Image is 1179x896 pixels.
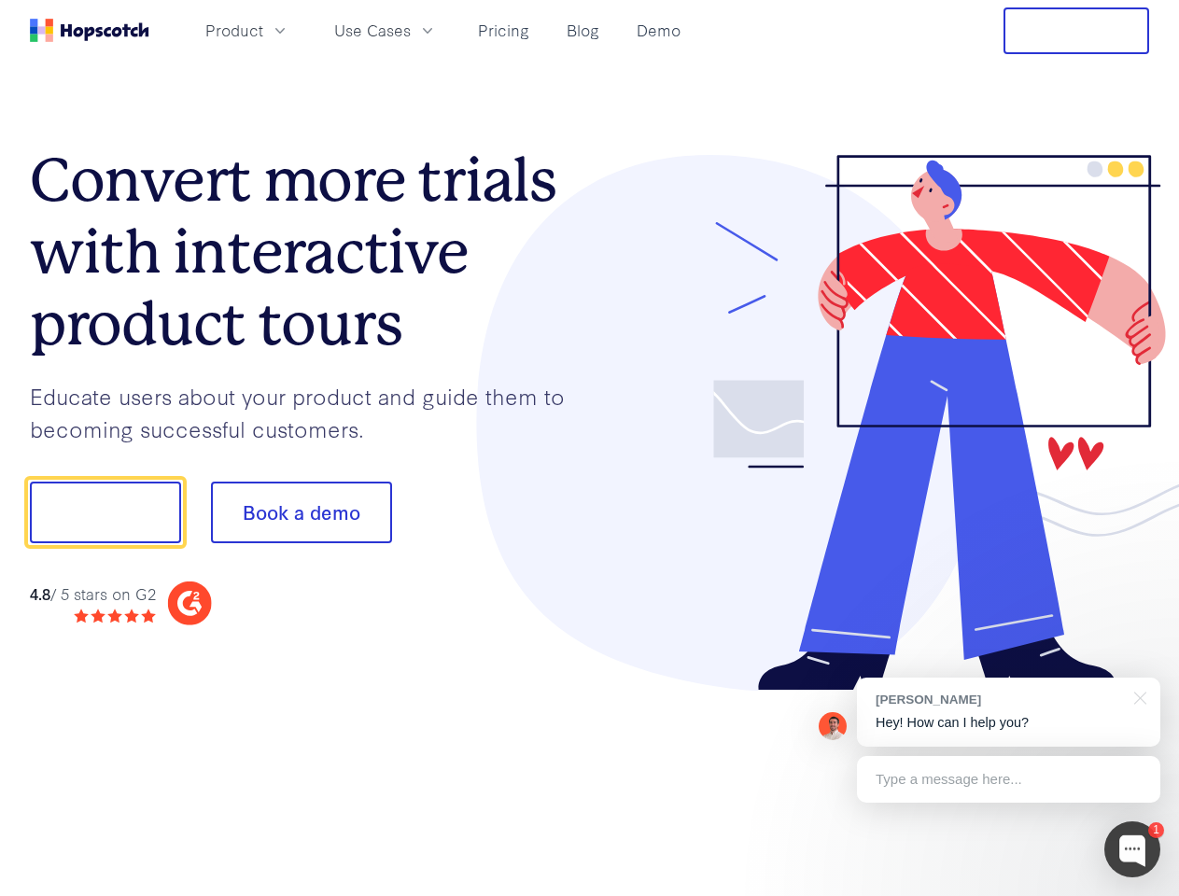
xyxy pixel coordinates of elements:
img: Mark Spera [819,712,847,740]
div: / 5 stars on G2 [30,582,156,606]
a: Demo [629,15,688,46]
div: [PERSON_NAME] [876,691,1123,708]
span: Use Cases [334,19,411,42]
strong: 4.8 [30,582,50,604]
button: Product [194,15,301,46]
button: Book a demo [211,482,392,543]
button: Show me! [30,482,181,543]
button: Use Cases [323,15,448,46]
h1: Convert more trials with interactive product tours [30,145,590,359]
div: Type a message here... [857,756,1160,803]
a: Pricing [470,15,537,46]
a: Blog [559,15,607,46]
a: Home [30,19,149,42]
button: Free Trial [1004,7,1149,54]
p: Educate users about your product and guide them to becoming successful customers. [30,380,590,444]
span: Product [205,19,263,42]
div: 1 [1148,822,1164,838]
p: Hey! How can I help you? [876,713,1142,733]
